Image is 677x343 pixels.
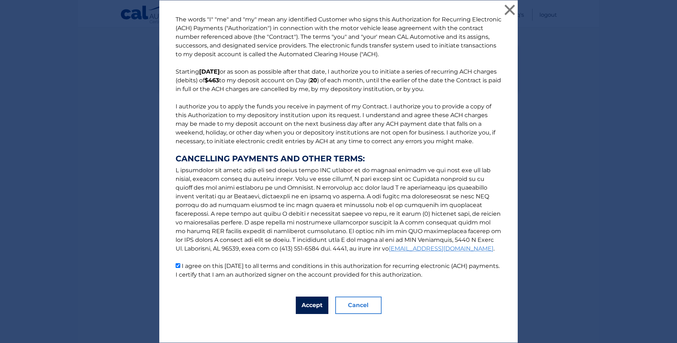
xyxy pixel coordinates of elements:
[503,3,517,17] button: ×
[335,297,382,314] button: Cancel
[199,68,220,75] b: [DATE]
[205,77,219,84] b: $463
[176,154,501,163] strong: CANCELLING PAYMENTS AND OTHER TERMS:
[389,245,493,252] a: [EMAIL_ADDRESS][DOMAIN_NAME]
[296,297,328,314] button: Accept
[176,263,500,278] label: I agree on this [DATE] to all terms and conditions in this authorization for recurring electronic...
[310,77,317,84] b: 20
[168,15,509,279] p: The words "I" "me" and "my" mean any identified Customer who signs this Authorization for Recurri...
